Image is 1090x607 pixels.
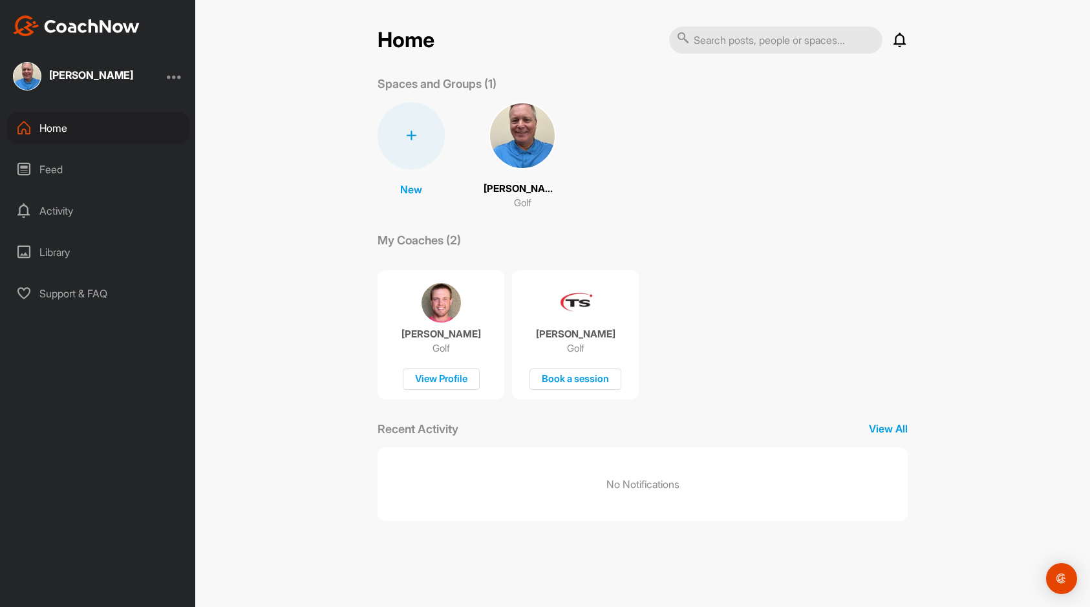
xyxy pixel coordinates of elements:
[536,328,615,341] p: [PERSON_NAME]
[7,153,189,186] div: Feed
[7,277,189,310] div: Support & FAQ
[433,342,450,355] p: Golf
[514,196,531,211] p: Golf
[869,421,908,436] p: View All
[489,102,556,169] img: square_65bbcb7213c342a6b6715e453cc2dea8.jpg
[378,75,497,92] p: Spaces and Groups (1)
[7,112,189,144] div: Home
[378,28,434,53] h2: Home
[484,182,561,197] p: [PERSON_NAME]
[401,328,481,341] p: [PERSON_NAME]
[669,27,882,54] input: Search posts, people or spaces...
[378,231,461,249] p: My Coaches (2)
[484,102,561,211] a: [PERSON_NAME]Golf
[567,342,584,355] p: Golf
[400,182,422,197] p: New
[403,368,480,390] div: View Profile
[7,236,189,268] div: Library
[13,62,41,91] img: square_5d50cffff632994d79d174f48c73c6e9.jpg
[556,283,595,323] img: coach avatar
[13,16,140,36] img: CoachNow
[1046,563,1077,594] div: Open Intercom Messenger
[7,195,189,227] div: Activity
[378,420,458,438] p: Recent Activity
[606,476,679,492] p: No Notifications
[49,70,133,80] div: [PERSON_NAME]
[422,283,461,323] img: coach avatar
[529,368,621,390] div: Book a session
